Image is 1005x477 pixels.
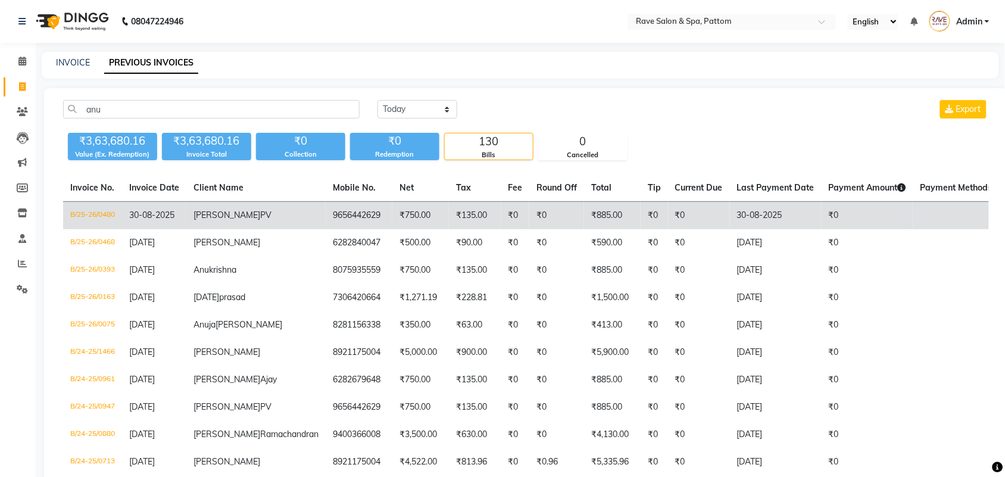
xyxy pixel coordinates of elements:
[260,401,271,412] span: PV
[326,339,392,366] td: 8921175004
[162,133,251,149] div: ₹3,63,680.16
[529,394,584,421] td: ₹0
[129,264,155,275] span: [DATE]
[501,448,529,476] td: ₹0
[445,133,533,150] div: 130
[641,284,668,311] td: ₹0
[193,292,219,303] span: [DATE]
[822,311,913,339] td: ₹0
[641,229,668,257] td: ₹0
[584,421,641,448] td: ₹4,130.00
[529,448,584,476] td: ₹0.96
[822,448,913,476] td: ₹0
[326,257,392,284] td: 8075935559
[326,229,392,257] td: 6282840047
[392,448,449,476] td: ₹4,522.00
[350,133,439,149] div: ₹0
[668,394,730,421] td: ₹0
[529,311,584,339] td: ₹0
[584,202,641,230] td: ₹885.00
[392,366,449,394] td: ₹750.00
[193,456,260,467] span: [PERSON_NAME]
[449,366,501,394] td: ₹135.00
[193,264,209,275] span: Anu
[501,421,529,448] td: ₹0
[56,57,90,68] a: INVOICE
[668,257,730,284] td: ₹0
[584,394,641,421] td: ₹885.00
[392,311,449,339] td: ₹350.00
[956,15,982,28] span: Admin
[929,11,950,32] img: Admin
[641,202,668,230] td: ₹0
[668,366,730,394] td: ₹0
[63,202,122,230] td: B/25-26/0480
[449,421,501,448] td: ₹630.00
[129,210,174,220] span: 30-08-2025
[63,257,122,284] td: B/25-26/0393
[822,339,913,366] td: ₹0
[508,182,522,193] span: Fee
[730,421,822,448] td: [DATE]
[668,421,730,448] td: ₹0
[449,448,501,476] td: ₹813.96
[326,448,392,476] td: 8921175004
[940,100,987,119] button: Export
[129,237,155,248] span: [DATE]
[129,347,155,357] span: [DATE]
[209,264,236,275] span: krishna
[641,257,668,284] td: ₹0
[68,133,157,149] div: ₹3,63,680.16
[730,284,822,311] td: [DATE]
[63,366,122,394] td: B/24-25/0961
[445,150,533,160] div: Bills
[260,210,271,220] span: PV
[584,448,641,476] td: ₹5,335.96
[822,421,913,448] td: ₹0
[326,202,392,230] td: 9656442629
[501,202,529,230] td: ₹0
[539,150,627,160] div: Cancelled
[730,311,822,339] td: [DATE]
[584,339,641,366] td: ₹5,900.00
[449,202,501,230] td: ₹135.00
[584,284,641,311] td: ₹1,500.00
[260,429,319,439] span: Ramachandran
[730,229,822,257] td: [DATE]
[104,52,198,74] a: PREVIOUS INVOICES
[392,394,449,421] td: ₹750.00
[63,229,122,257] td: B/25-26/0468
[822,229,913,257] td: ₹0
[641,366,668,394] td: ₹0
[129,292,155,303] span: [DATE]
[822,394,913,421] td: ₹0
[30,5,112,38] img: logo
[216,319,282,330] span: [PERSON_NAME]
[326,394,392,421] td: 9656442629
[63,448,122,476] td: B/24-25/0713
[501,257,529,284] td: ₹0
[584,257,641,284] td: ₹885.00
[529,202,584,230] td: ₹0
[449,257,501,284] td: ₹135.00
[193,182,244,193] span: Client Name
[326,284,392,311] td: 7306420664
[68,149,157,160] div: Value (Ex. Redemption)
[63,394,122,421] td: B/24-25/0947
[392,229,449,257] td: ₹500.00
[529,229,584,257] td: ₹0
[822,284,913,311] td: ₹0
[219,292,245,303] span: prasad
[129,319,155,330] span: [DATE]
[131,5,183,38] b: 08047224946
[260,374,277,385] span: Ajay
[193,319,216,330] span: Anuja
[399,182,414,193] span: Net
[730,394,822,421] td: [DATE]
[539,133,627,150] div: 0
[822,366,913,394] td: ₹0
[501,339,529,366] td: ₹0
[501,284,529,311] td: ₹0
[529,257,584,284] td: ₹0
[63,284,122,311] td: B/25-26/0163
